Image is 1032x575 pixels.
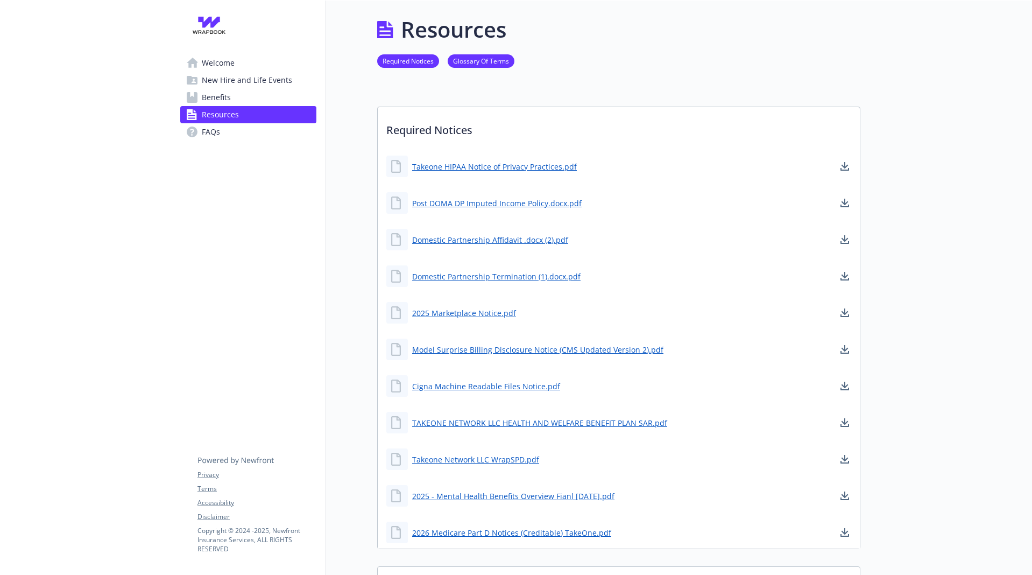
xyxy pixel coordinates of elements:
a: Accessibility [197,498,316,508]
a: download document [838,233,851,246]
a: FAQs [180,123,316,141]
a: download document [838,453,851,466]
a: 2026 Medicare Part D Notices (Creditable) TakeOne.pdf [412,527,611,538]
a: Model Surprise Billing Disclosure Notice (CMS Updated Version 2).pdf [412,344,663,355]
a: New Hire and Life Events [180,72,316,89]
a: Domestic Partnership Affidavit .docx (2).pdf [412,234,568,246]
a: Terms [197,484,316,494]
h1: Resources [401,13,506,46]
a: download document [838,526,851,539]
a: Required Notices [377,55,439,66]
a: download document [838,270,851,283]
span: Benefits [202,89,231,106]
a: download document [838,197,851,209]
a: Post DOMA DP Imputed Income Policy.docx.pdf [412,198,582,209]
span: Resources [202,106,239,123]
a: 2025 - Mental Health Benefits Overview Fianl [DATE].pdf [412,490,614,502]
a: download document [838,343,851,356]
a: Glossary Of Terms [448,55,514,66]
a: Takeone HIPAA Notice of Privacy Practices.pdf [412,161,577,172]
a: download document [838,416,851,429]
a: Resources [180,106,316,123]
a: download document [838,489,851,502]
a: TAKEONE NETWORK LLC HEALTH AND WELFARE BENEFIT PLAN SAR.pdf [412,417,667,429]
a: download document [838,380,851,392]
a: Benefits [180,89,316,106]
p: Required Notices [378,107,860,147]
a: download document [838,160,851,173]
a: Cigna Machine Readable Files Notice.pdf [412,381,560,392]
span: New Hire and Life Events [202,72,292,89]
a: 2025 Marketplace Notice.pdf [412,307,516,319]
a: Disclaimer [197,512,316,522]
a: Domestic Partnership Termination (1).docx.pdf [412,271,581,282]
span: FAQs [202,123,220,141]
a: Welcome [180,54,316,72]
a: Takeone Network LLC WrapSPD.pdf [412,454,539,465]
span: Welcome [202,54,235,72]
p: Copyright © 2024 - 2025 , Newfront Insurance Services, ALL RIGHTS RESERVED [197,526,316,553]
a: Privacy [197,470,316,480]
a: download document [838,306,851,319]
